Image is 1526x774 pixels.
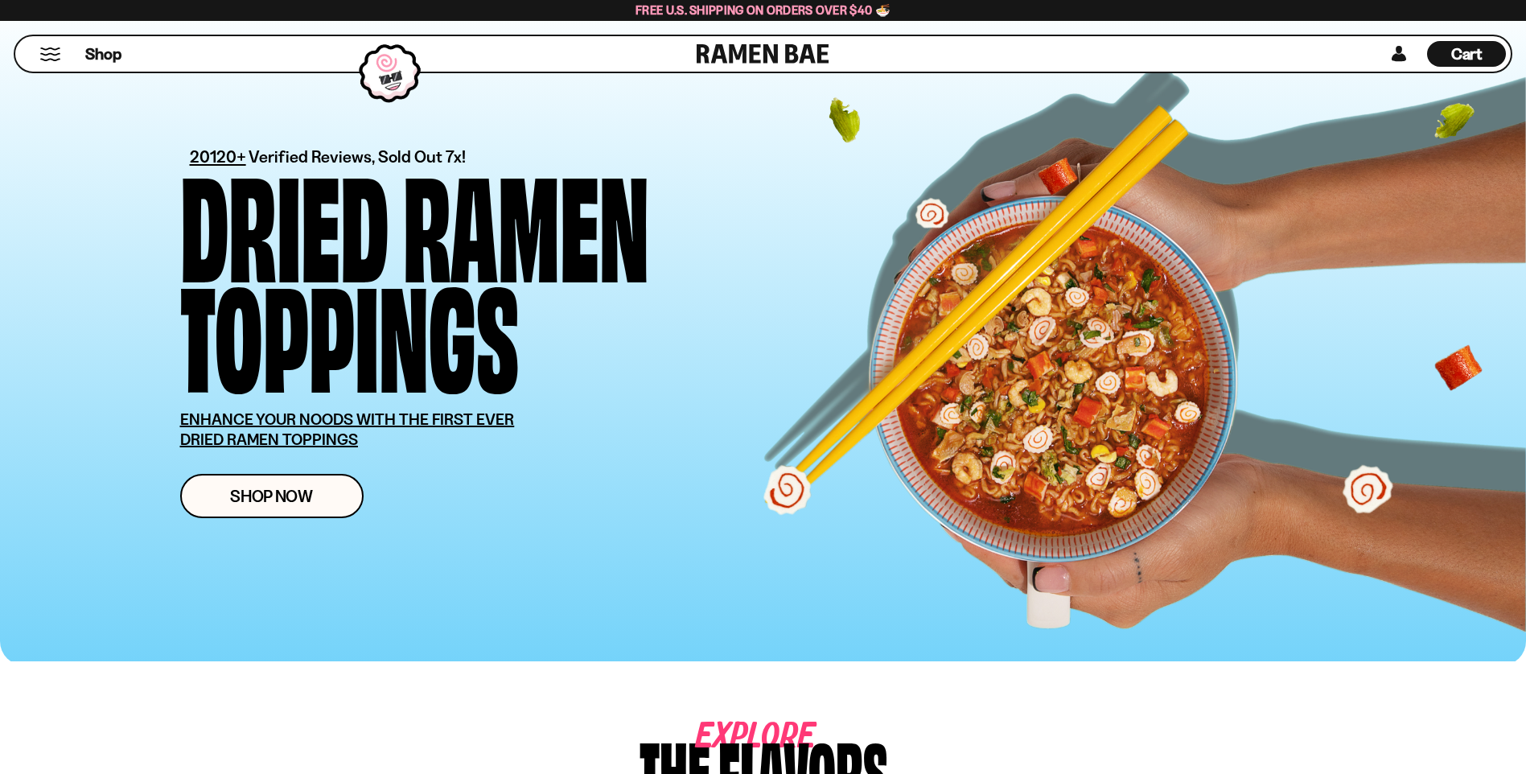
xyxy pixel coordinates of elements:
[403,165,649,275] div: Ramen
[180,410,515,449] u: ENHANCE YOUR NOODS WITH THE FIRST EVER DRIED RAMEN TOPPINGS
[85,43,121,65] span: Shop
[696,730,767,745] span: Explore
[180,474,364,518] a: Shop Now
[180,275,519,385] div: Toppings
[230,488,313,504] span: Shop Now
[39,47,61,61] button: Mobile Menu Trigger
[85,41,121,67] a: Shop
[635,2,891,18] span: Free U.S. Shipping on Orders over $40 🍜
[180,165,389,275] div: Dried
[1451,44,1483,64] span: Cart
[1427,36,1506,72] div: Cart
